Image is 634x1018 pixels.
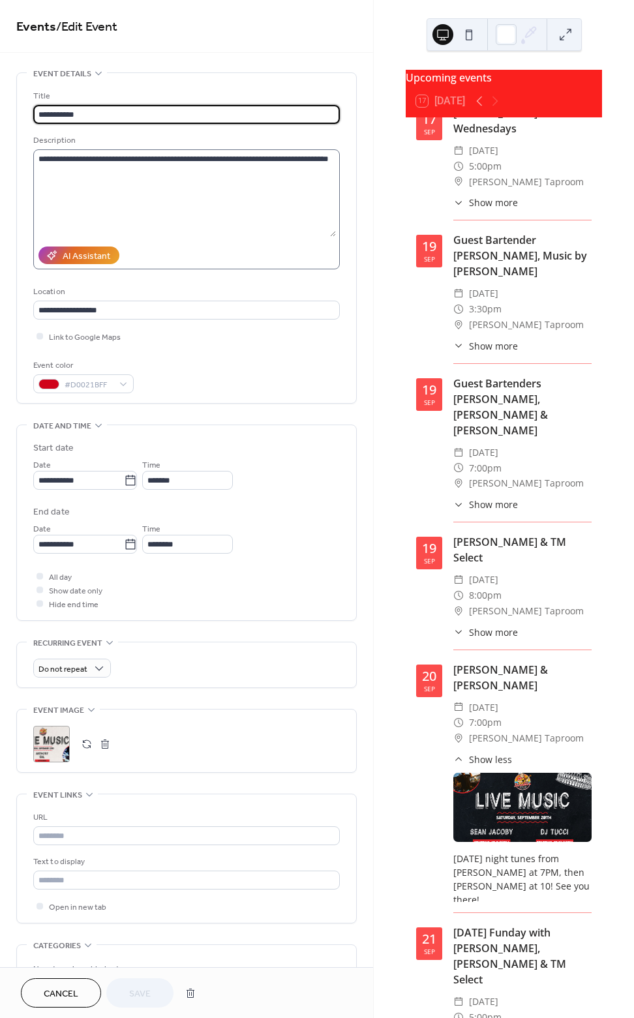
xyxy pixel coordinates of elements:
[424,685,435,692] div: Sep
[469,196,518,209] span: Show more
[33,788,82,802] span: Event links
[453,534,592,565] div: [PERSON_NAME] & TM Select
[469,445,498,460] span: [DATE]
[453,376,592,438] div: Guest Bartenders [PERSON_NAME], [PERSON_NAME] & [PERSON_NAME]
[453,588,464,603] div: ​
[453,232,592,279] div: Guest Bartender [PERSON_NAME], Music by [PERSON_NAME]
[422,542,436,555] div: 19
[469,625,518,639] span: Show more
[453,662,592,693] div: [PERSON_NAME] & [PERSON_NAME]
[424,558,435,564] div: Sep
[33,359,131,372] div: Event color
[469,475,584,491] span: [PERSON_NAME] Taproom
[469,572,498,588] span: [DATE]
[453,158,464,174] div: ​
[33,522,51,536] span: Date
[469,994,498,1010] span: [DATE]
[49,598,98,612] span: Hide end time
[453,105,592,136] div: [PERSON_NAME] Wednesdays
[422,383,436,397] div: 19
[453,475,464,491] div: ​
[469,174,584,190] span: [PERSON_NAME] Taproom
[33,636,102,650] span: Recurring event
[469,158,502,174] span: 5:00pm
[453,317,464,333] div: ​
[453,445,464,460] div: ​
[33,442,74,455] div: Start date
[424,399,435,406] div: Sep
[33,134,337,147] div: Description
[65,378,113,392] span: #D0021BFF
[33,89,337,103] div: Title
[453,625,464,639] div: ​
[49,901,106,914] span: Open in new tab
[422,113,436,126] div: 17
[469,730,584,746] span: [PERSON_NAME] Taproom
[33,704,84,717] span: Event image
[453,174,464,190] div: ​
[469,603,584,619] span: [PERSON_NAME] Taproom
[453,339,464,353] div: ​
[469,143,498,158] span: [DATE]
[49,331,121,344] span: Link to Google Maps
[453,753,464,766] div: ​
[33,67,91,81] span: Event details
[453,460,464,476] div: ​
[453,994,464,1010] div: ​
[33,458,51,472] span: Date
[38,662,87,677] span: Do not repeat
[49,571,72,584] span: All day
[56,14,117,40] span: / Edit Event
[453,498,464,511] div: ​
[33,963,121,976] span: No categories added yet.
[469,498,518,511] span: Show more
[453,196,518,209] button: ​Show more
[406,70,602,85] div: Upcoming events
[469,715,502,730] span: 7:00pm
[33,811,337,824] div: URL
[469,700,498,715] span: [DATE]
[33,505,70,519] div: End date
[453,715,464,730] div: ​
[16,14,56,40] a: Events
[453,143,464,158] div: ​
[38,247,119,264] button: AI Assistant
[469,301,502,317] span: 3:30pm
[453,753,512,766] button: ​Show less
[469,460,502,476] span: 7:00pm
[469,588,502,603] span: 8:00pm
[453,925,592,987] div: [DATE] Funday with [PERSON_NAME], [PERSON_NAME] & TM Select
[424,128,435,135] div: Sep
[49,584,102,598] span: Show date only
[453,196,464,209] div: ​
[33,726,70,762] div: ;
[33,419,91,433] span: Date and time
[424,256,435,262] div: Sep
[33,939,81,953] span: Categories
[453,572,464,588] div: ​
[142,522,160,536] span: Time
[469,317,584,333] span: [PERSON_NAME] Taproom
[142,458,160,472] span: Time
[21,978,101,1008] button: Cancel
[469,339,518,353] span: Show more
[422,240,436,253] div: 19
[453,339,518,353] button: ​Show more
[33,285,337,299] div: Location
[63,250,110,263] div: AI Assistant
[453,286,464,301] div: ​
[453,603,464,619] div: ​
[424,948,435,955] div: Sep
[453,498,518,511] button: ​Show more
[453,625,518,639] button: ​Show more
[469,286,498,301] span: [DATE]
[453,730,464,746] div: ​
[453,852,592,906] div: [DATE] night tunes from [PERSON_NAME] at 7PM, then [PERSON_NAME] at 10! See you there!
[33,855,337,869] div: Text to display
[422,933,436,946] div: 21
[453,301,464,317] div: ​
[469,753,512,766] span: Show less
[453,700,464,715] div: ​
[422,670,436,683] div: 20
